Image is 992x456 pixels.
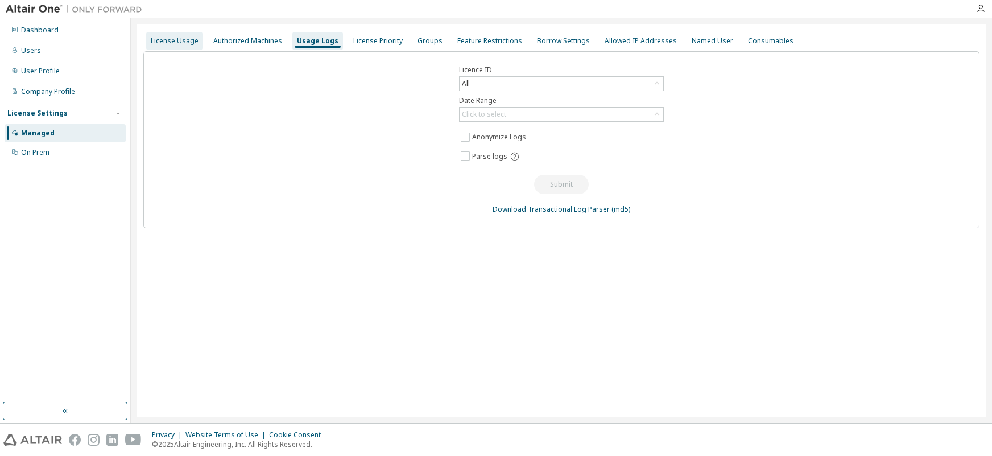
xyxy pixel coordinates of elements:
button: Submit [534,175,589,194]
div: Click to select [460,108,663,121]
div: User Profile [21,67,60,76]
div: Allowed IP Addresses [605,36,677,46]
div: License Usage [151,36,199,46]
div: Click to select [462,110,506,119]
div: All [460,77,472,90]
label: Anonymize Logs [472,130,528,144]
img: facebook.svg [69,434,81,446]
span: Parse logs [472,152,507,161]
label: Licence ID [459,65,664,75]
div: Feature Restrictions [457,36,522,46]
div: Privacy [152,430,185,439]
div: Managed [21,129,55,138]
div: Cookie Consent [269,430,328,439]
div: Authorized Machines [213,36,282,46]
img: instagram.svg [88,434,100,446]
div: Borrow Settings [537,36,590,46]
p: © 2025 Altair Engineering, Inc. All Rights Reserved. [152,439,328,449]
div: All [460,77,663,91]
img: Altair One [6,3,148,15]
div: Company Profile [21,87,75,96]
a: Download Transactional Log Parser [493,204,610,214]
div: On Prem [21,148,49,157]
a: (md5) [611,204,630,214]
div: Named User [692,36,733,46]
div: Consumables [748,36,793,46]
div: License Priority [353,36,403,46]
img: linkedin.svg [106,434,118,446]
img: youtube.svg [125,434,142,446]
img: altair_logo.svg [3,434,62,446]
div: Dashboard [21,26,59,35]
div: Users [21,46,41,55]
div: Groups [418,36,443,46]
label: Date Range [459,96,664,105]
div: Usage Logs [297,36,338,46]
div: License Settings [7,109,68,118]
div: Website Terms of Use [185,430,269,439]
